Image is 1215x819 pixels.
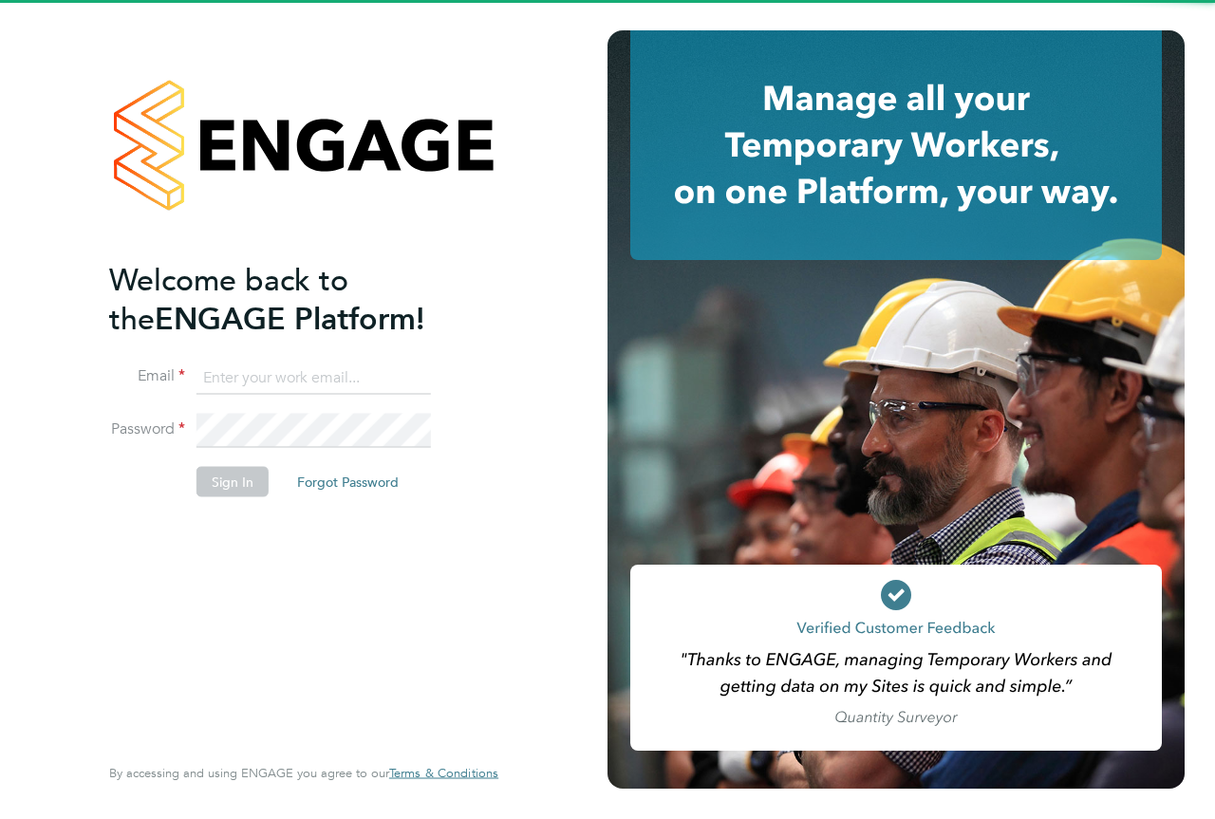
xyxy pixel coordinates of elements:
h2: ENGAGE Platform! [109,260,479,338]
button: Sign In [196,467,269,497]
span: Welcome back to the [109,261,348,337]
label: Email [109,366,185,386]
a: Terms & Conditions [389,766,498,781]
label: Password [109,419,185,439]
input: Enter your work email... [196,361,431,395]
span: By accessing and using ENGAGE you agree to our [109,765,498,781]
span: Terms & Conditions [389,765,498,781]
button: Forgot Password [282,467,414,497]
